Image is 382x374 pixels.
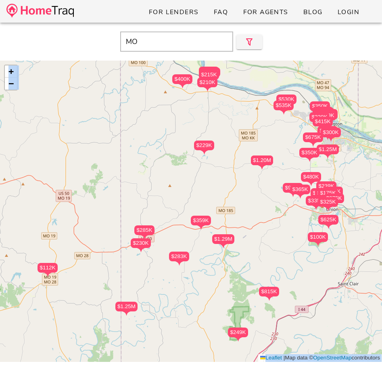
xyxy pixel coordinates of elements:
a: Zoom in [5,65,17,78]
div: $275K [324,193,344,208]
div: $1.29M [212,234,234,248]
a: Zoom out [5,78,17,90]
div: $815K [259,287,279,296]
img: triPin.png [289,193,297,197]
div: $359K [191,216,211,225]
div: $255K [315,188,335,198]
div: $285K [134,225,154,235]
div: $175K [318,188,338,198]
div: $1.20M [251,155,273,165]
div: $300K [321,128,341,137]
img: triPin.png [312,206,320,210]
div: $300K [321,128,341,142]
div: $230K [131,238,151,248]
div: $175K [318,188,338,202]
div: $399K [316,111,336,120]
div: $135K [200,67,220,77]
img: triPin.png [234,337,242,342]
div: $307K [317,110,338,120]
div: $210K [197,78,217,87]
img: triPin.png [197,225,205,230]
div: $675K [303,132,323,142]
div: $530K [276,95,296,109]
div: $239K [316,181,336,195]
div: $335K [306,196,326,210]
div: $325K [318,197,338,211]
div: $150K [199,67,219,81]
div: $1.25M [317,145,339,159]
img: triPin.png [324,207,332,211]
div: $255K [314,107,334,117]
div: $320K [317,126,338,140]
img: triPin.png [200,150,209,155]
span: − [8,78,14,88]
div: $230K [309,112,330,126]
a: FAQ [207,5,235,19]
img: triPin.png [314,242,322,246]
div: $329K [311,188,331,198]
img: triPin.png [324,154,332,159]
span: | [284,355,285,361]
div: $480K [301,172,321,186]
div: $535K [273,101,294,110]
div: $100K [308,232,328,242]
span: FAQ [213,8,228,17]
div: $675K [303,132,323,147]
img: triPin.png [327,137,335,142]
div: $255K [315,188,335,202]
div: $249K [228,328,248,337]
span: Login [337,8,359,17]
img: triPin.png [258,165,266,170]
img: triPin.png [265,296,273,301]
div: $112K [38,263,58,277]
div: $320K [317,126,338,136]
div: $229K [194,141,214,150]
img: triPin.png [122,311,131,316]
div: $260K [315,109,335,123]
span: + [8,66,14,76]
img: triPin.png [296,194,305,199]
a: Login [331,5,366,19]
div: $399K [316,111,336,125]
div: $135K [200,67,220,82]
div: $230K [131,238,151,252]
div: $875K [316,110,336,124]
div: $100K [308,232,328,246]
div: $350K [310,101,330,111]
img: triPin.png [219,244,228,248]
a: Blog [296,5,329,19]
a: For Agents [236,5,294,19]
div: $350K [299,148,319,162]
div: $285K [134,225,154,240]
img: triPin.png [178,84,187,88]
div: $400K [172,74,192,84]
div: $415K [313,117,333,131]
div: $480K [301,172,321,182]
div: $255K [314,107,334,122]
input: Enter Your Address, Zipcode or City & State [120,32,233,52]
div: $340K [315,109,336,123]
iframe: Chat Widget [342,335,382,374]
div: $307K [317,110,338,124]
img: triPin.png [203,87,212,92]
div: $325K [318,197,338,207]
div: $530K [276,95,296,104]
img: triPin.png [309,142,317,147]
div: $283K [169,252,189,266]
div: $283K [169,252,189,261]
div: $249K [313,107,333,121]
img: triPin.png [137,248,145,252]
div: $210K [197,78,217,92]
a: Leaflet [260,355,282,361]
div: $365K [290,185,310,194]
span: For Agents [242,8,288,17]
div: $350K [299,148,319,158]
div: $249K [313,107,333,116]
div: $975K [283,183,303,193]
div: $975K [283,183,303,197]
div: $150K [199,67,219,76]
img: triPin.png [324,225,333,229]
div: $335K [306,196,326,206]
div: $169K [323,187,343,196]
img: triPin.png [305,158,314,162]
